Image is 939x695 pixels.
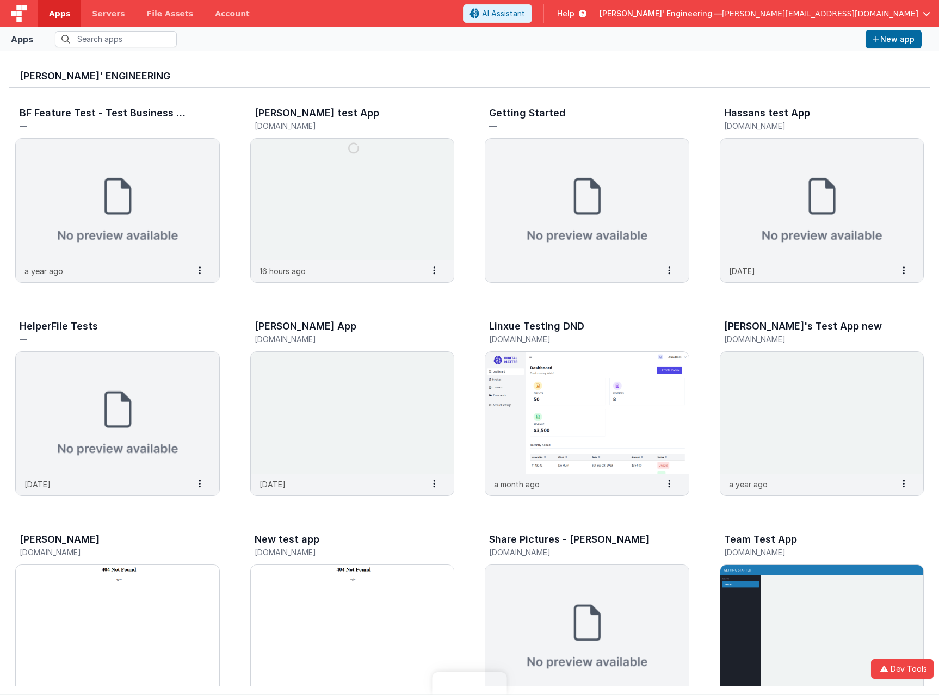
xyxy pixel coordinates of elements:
div: Apps [11,33,33,46]
h5: [DOMAIN_NAME] [255,335,428,343]
p: a month ago [494,479,540,490]
h5: [DOMAIN_NAME] [724,122,897,130]
h3: [PERSON_NAME] [20,534,100,545]
h3: [PERSON_NAME] App [255,321,356,332]
button: Dev Tools [871,659,934,679]
span: File Assets [147,8,194,19]
iframe: Marker.io feedback button [433,672,507,695]
h5: [DOMAIN_NAME] [255,122,428,130]
button: AI Assistant [463,4,532,23]
h3: [PERSON_NAME] test App [255,108,379,119]
span: Help [557,8,574,19]
button: [PERSON_NAME]' Engineering — [PERSON_NAME][EMAIL_ADDRESS][DOMAIN_NAME] [600,8,930,19]
p: [DATE] [24,479,51,490]
h5: — [489,122,662,130]
h5: [DOMAIN_NAME] [724,548,897,556]
h5: [DOMAIN_NAME] [255,548,428,556]
h5: [DOMAIN_NAME] [20,548,193,556]
h5: [DOMAIN_NAME] [489,335,662,343]
span: [PERSON_NAME]' Engineering — [600,8,722,19]
span: [PERSON_NAME][EMAIL_ADDRESS][DOMAIN_NAME] [722,8,918,19]
h3: New test app [255,534,319,545]
span: AI Assistant [482,8,525,19]
h5: [DOMAIN_NAME] [489,548,662,556]
span: Apps [49,8,70,19]
input: Search apps [55,31,177,47]
p: a year ago [729,479,768,490]
h3: BF Feature Test - Test Business File [20,108,189,119]
h3: Share Pictures - [PERSON_NAME] [489,534,650,545]
h3: [PERSON_NAME]' Engineering [20,71,919,82]
p: 16 hours ago [260,265,306,277]
h5: — [20,335,193,343]
h3: [PERSON_NAME]'s Test App new [724,321,882,332]
h3: Hassans test App [724,108,810,119]
p: a year ago [24,265,63,277]
h3: Linxue Testing DND [489,321,584,332]
h5: — [20,122,193,130]
button: New app [866,30,922,48]
p: [DATE] [729,265,755,277]
h3: Getting Started [489,108,566,119]
span: Servers [92,8,125,19]
h3: HelperFile Tests [20,321,98,332]
p: [DATE] [260,479,286,490]
h3: Team Test App [724,534,797,545]
h5: [DOMAIN_NAME] [724,335,897,343]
